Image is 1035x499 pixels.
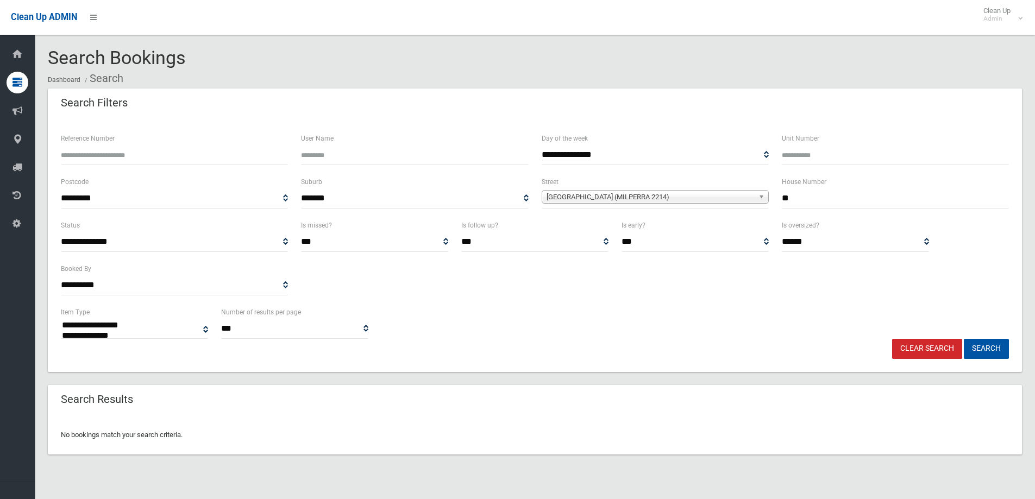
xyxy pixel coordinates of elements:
label: Item Type [61,306,90,318]
label: Is oversized? [782,219,819,231]
header: Search Results [48,389,146,410]
small: Admin [983,15,1011,23]
label: Reference Number [61,132,115,144]
label: Is early? [622,219,645,231]
label: User Name [301,132,334,144]
label: Number of results per page [221,306,301,318]
span: [GEOGRAPHIC_DATA] (MILPERRA 2214) [547,191,754,204]
label: Booked By [61,263,91,275]
a: Dashboard [48,76,80,84]
label: House Number [782,176,826,188]
label: Is missed? [301,219,332,231]
label: Suburb [301,176,322,188]
span: Clean Up ADMIN [11,12,77,22]
span: Search Bookings [48,47,186,68]
label: Day of the week [542,132,588,144]
label: Street [542,176,559,188]
label: Unit Number [782,132,819,144]
label: Status [61,219,80,231]
label: Postcode [61,176,89,188]
button: Search [964,339,1009,359]
span: Clean Up [978,7,1021,23]
li: Search [82,68,123,89]
a: Clear Search [892,339,962,359]
label: Is follow up? [461,219,498,231]
div: No bookings match your search criteria. [48,415,1022,454]
header: Search Filters [48,92,141,113]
